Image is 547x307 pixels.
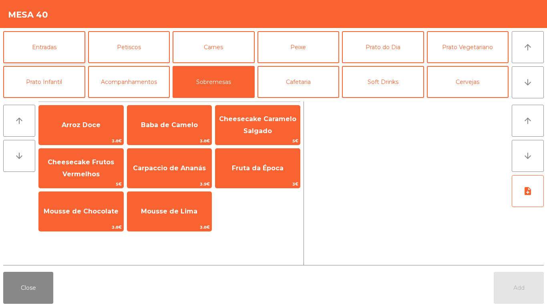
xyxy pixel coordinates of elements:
button: Prato do Dia [342,31,424,63]
button: Petiscos [88,31,170,63]
span: Cheesecake Frutos Vermelhos [48,158,114,178]
i: arrow_downward [14,151,24,161]
i: arrow_downward [523,78,533,87]
i: arrow_upward [14,116,24,126]
span: 3.8€ [39,223,123,231]
button: Acompanhamentos [88,66,170,98]
button: Cervejas [427,66,509,98]
span: Fruta da Época [232,164,284,172]
button: Soft Drinks [342,66,424,98]
span: 5€ [215,137,300,145]
span: 3€ [215,180,300,188]
span: 3.9€ [127,180,212,188]
button: arrow_upward [512,105,544,137]
button: Cafetaria [257,66,340,98]
span: 5€ [39,180,123,188]
h4: Mesa 40 [8,9,48,21]
button: arrow_upward [3,105,35,137]
span: Mousse de Lima [141,207,197,215]
span: Carpaccio de Ananás [133,164,206,172]
span: 3.8€ [127,223,212,231]
i: arrow_downward [523,151,533,161]
button: Sobremesas [173,66,255,98]
button: arrow_downward [512,140,544,172]
button: Close [3,272,53,304]
button: note_add [512,175,544,207]
span: Baba de Camelo [141,121,198,129]
span: Mousse de Chocolate [44,207,119,215]
button: Entradas [3,31,85,63]
span: 3.8€ [127,137,212,145]
button: arrow_upward [512,31,544,63]
span: Cheesecake Caramelo Salgado [219,115,296,135]
span: 3.8€ [39,137,123,145]
i: arrow_upward [523,42,533,52]
button: Prato Infantil [3,66,85,98]
i: arrow_upward [523,116,533,126]
button: Prato Vegetariano [427,31,509,63]
span: Arroz Doce [62,121,101,129]
button: arrow_downward [3,140,35,172]
button: Carnes [173,31,255,63]
button: arrow_downward [512,66,544,98]
button: Peixe [257,31,340,63]
i: note_add [523,186,533,196]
